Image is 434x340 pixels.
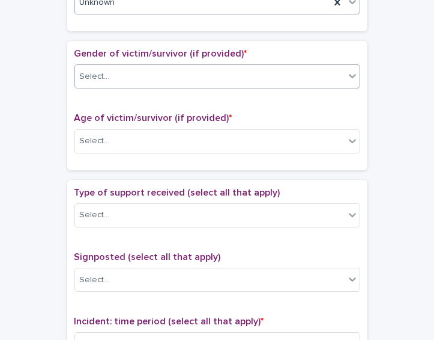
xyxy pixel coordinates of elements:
[74,49,247,58] span: Gender of victim/survivor (if provided)
[80,209,110,221] div: Select...
[74,188,280,197] span: Type of support received (select all that apply)
[74,317,264,326] span: Incident: time period (select all that apply)
[74,113,232,123] span: Age of victim/survivor (if provided)
[80,135,110,147] div: Select...
[80,70,110,83] div: Select...
[74,252,221,262] span: Signposted (select all that apply)
[80,274,110,286] div: Select...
